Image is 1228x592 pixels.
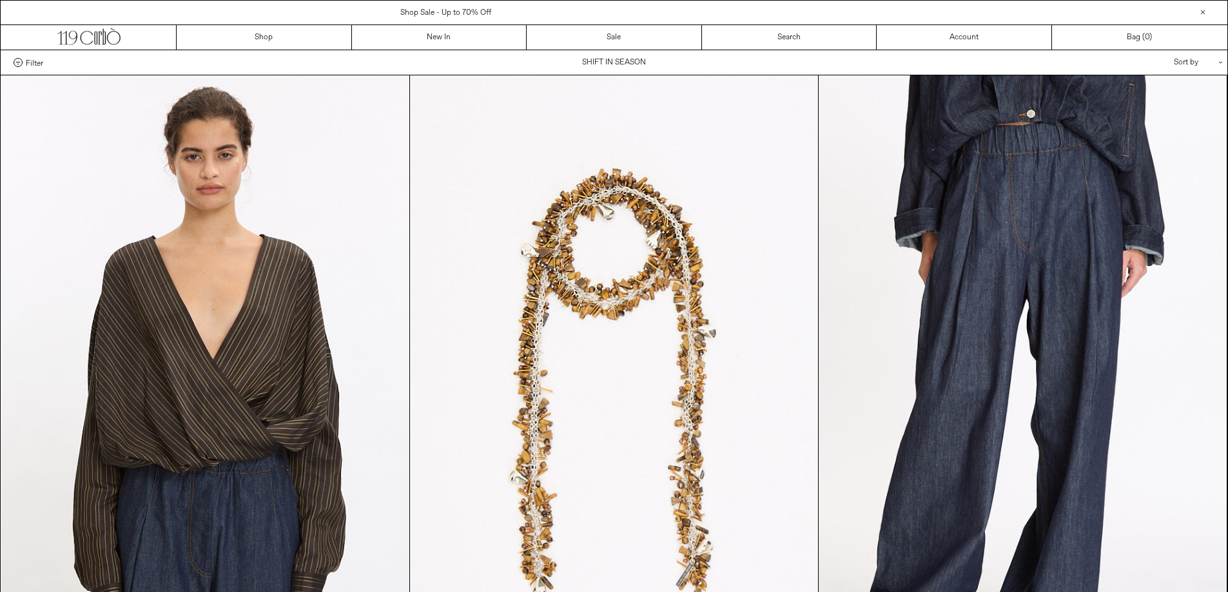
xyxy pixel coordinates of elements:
[177,25,352,50] a: Shop
[1145,32,1152,43] span: )
[1052,25,1227,50] a: Bag ()
[702,25,877,50] a: Search
[1145,32,1149,43] span: 0
[400,8,491,18] a: Shop Sale - Up to 70% Off
[527,25,702,50] a: Sale
[352,25,527,50] a: New In
[1098,50,1214,75] div: Sort by
[26,58,43,67] span: Filter
[877,25,1052,50] a: Account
